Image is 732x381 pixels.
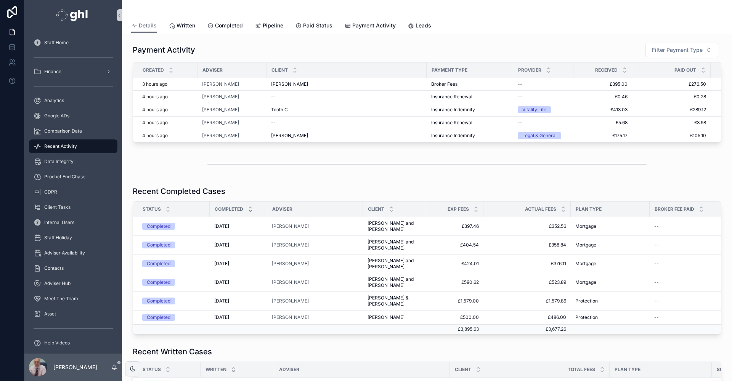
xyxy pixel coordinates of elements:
[215,22,243,29] span: Completed
[214,261,229,267] span: [DATE]
[595,67,618,73] span: Received
[575,314,645,320] a: Protection
[147,242,170,248] div: Completed
[214,223,263,229] a: [DATE]
[29,246,117,260] a: Adviser Availability
[368,258,422,270] a: [PERSON_NAME] and [PERSON_NAME]
[44,158,74,165] span: Data Integrity
[271,107,422,113] a: Tooth C
[147,223,170,230] div: Completed
[416,22,431,29] span: Leads
[214,298,263,304] a: [DATE]
[44,204,71,210] span: Client Tasks
[272,314,309,320] a: [PERSON_NAME]
[518,106,569,113] a: Vitality Life
[202,133,262,139] a: [PERSON_NAME]
[271,81,308,87] span: [PERSON_NAME]
[488,298,566,304] a: £1,579.86
[368,220,422,232] a: [PERSON_NAME] and [PERSON_NAME]
[44,265,64,271] span: Contacts
[488,242,566,248] a: £358.84
[53,363,97,371] p: [PERSON_NAME]
[654,298,725,304] a: --
[431,107,475,113] span: Insurance Indemnity
[637,94,706,100] a: £0.28
[29,155,117,168] a: Data Integrity
[142,314,205,321] a: Completed
[271,67,288,73] span: Client
[214,279,263,285] a: [DATE]
[546,326,566,332] span: £3,677.26
[29,307,117,321] a: Asset
[44,174,85,180] span: Product End Chase
[654,279,659,285] span: --
[215,206,243,212] span: Completed
[44,189,57,195] span: GDPR
[431,120,472,126] span: Insurance Renewal
[488,279,566,285] a: £523.89
[431,94,472,100] span: Insurance Renewal
[431,120,509,126] a: Insurance Renewal
[654,298,659,304] span: --
[142,133,168,139] p: 4 hours ago
[431,94,509,100] a: Insurance Renewal
[29,124,117,138] a: Comparison Data
[214,261,263,267] a: [DATE]
[44,280,71,287] span: Adviser Hub
[431,223,479,229] a: £397.46
[637,133,706,139] span: £105.10
[578,120,628,126] span: £5.68
[202,67,223,73] span: Adviser
[29,336,117,350] a: Help Videos
[272,298,309,304] a: [PERSON_NAME]
[147,314,170,321] div: Completed
[202,81,239,87] span: [PERSON_NAME]
[29,94,117,107] a: Analytics
[576,206,602,212] span: Plan Type
[578,133,628,139] a: £175.17
[272,261,309,267] span: [PERSON_NAME]
[143,206,161,212] span: Status
[431,81,457,87] span: Broker Fees
[674,67,696,73] span: Paid Out
[368,276,422,288] span: [PERSON_NAME] and [PERSON_NAME]
[214,314,263,320] a: [DATE]
[147,260,170,267] div: Completed
[368,295,422,307] a: [PERSON_NAME] & [PERSON_NAME]
[518,120,522,126] span: --
[654,223,659,229] span: --
[368,206,384,212] span: Client
[431,314,479,320] a: £500.00
[272,242,309,248] a: [PERSON_NAME]
[142,223,205,230] a: Completed
[177,22,195,29] span: Written
[575,298,598,304] span: Protection
[455,367,471,373] span: Client
[431,242,479,248] a: £404.54
[142,242,205,248] a: Completed
[202,94,239,100] span: [PERSON_NAME]
[272,242,358,248] a: [PERSON_NAME]
[142,107,193,113] a: 4 hours ago
[44,340,70,346] span: Help Videos
[272,261,358,267] a: [PERSON_NAME]
[272,314,358,320] a: [PERSON_NAME]
[431,107,509,113] a: Insurance Indemnity
[202,120,239,126] a: [PERSON_NAME]
[142,279,205,286] a: Completed
[652,46,703,54] span: Filter Payment Type
[44,235,72,241] span: Staff Holiday
[56,9,90,21] img: App logo
[271,120,276,126] span: --
[431,279,479,285] span: £590.62
[29,200,117,214] a: Client Tasks
[488,223,566,229] span: £352.56
[368,239,422,251] a: [PERSON_NAME] and [PERSON_NAME]
[202,133,239,139] span: [PERSON_NAME]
